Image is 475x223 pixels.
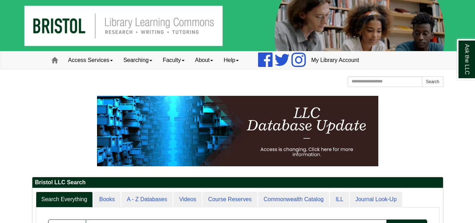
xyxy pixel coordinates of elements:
[97,96,378,166] img: HTML tutorial
[173,192,202,207] a: Videos
[258,192,329,207] a: Commonwealth Catalog
[190,51,219,69] a: About
[158,51,190,69] a: Faculty
[350,192,402,207] a: Journal Look-Up
[63,51,118,69] a: Access Services
[32,177,443,188] h2: Bristol LLC Search
[330,192,349,207] a: ILL
[36,192,93,207] a: Search Everything
[306,51,364,69] a: My Library Account
[94,192,120,207] a: Books
[218,51,244,69] a: Help
[121,192,173,207] a: A - Z Databases
[422,76,443,87] button: Search
[118,51,158,69] a: Searching
[203,192,257,207] a: Course Reserves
